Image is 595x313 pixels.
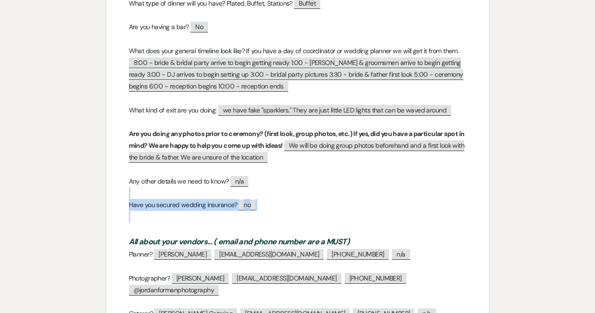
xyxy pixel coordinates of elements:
span: Any other details we need to know? [129,177,229,185]
span: Photographer? [129,274,170,282]
span: Are you having a bar? [129,23,189,31]
span: Planner? [129,250,153,258]
span: No [190,22,208,32]
span: n/a [392,249,410,260]
span: no [239,200,255,210]
span: [PHONE_NUMBER] [345,273,406,284]
span: [EMAIL_ADDRESS][DOMAIN_NAME] [214,249,324,260]
span: n/a [230,176,248,187]
span: [PERSON_NAME] [172,273,229,284]
span: Have you secured wedding insurance? [129,201,238,209]
span: we have fake "sparklers." They are just little LED lights that can be waved around [218,105,451,116]
span: We will be doing group photos beforehand and a first look with the bride & father. We are unsure ... [129,140,465,163]
span: 8:00 - bride & bridal party arrive to begin getting ready 1:00 - [PERSON_NAME] & groomsmen arrive... [129,57,463,92]
span: [EMAIL_ADDRESS][DOMAIN_NAME] [232,273,341,284]
em: All about your vendors... ( email and phone number are a MUST) [129,237,349,247]
span: [PERSON_NAME] [154,249,211,260]
span: @jordanformanphotography [129,285,219,296]
strong: Are you doing any photos prior to ceremony? (first look, group photos, etc.) If yes, did you have... [129,129,466,150]
span: What does your general timeline look like? If you have a day of coordinator or wedding planner we... [129,47,459,55]
span: What kind of exit are you doing: [129,106,217,114]
span: [PHONE_NUMBER] [327,249,389,260]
